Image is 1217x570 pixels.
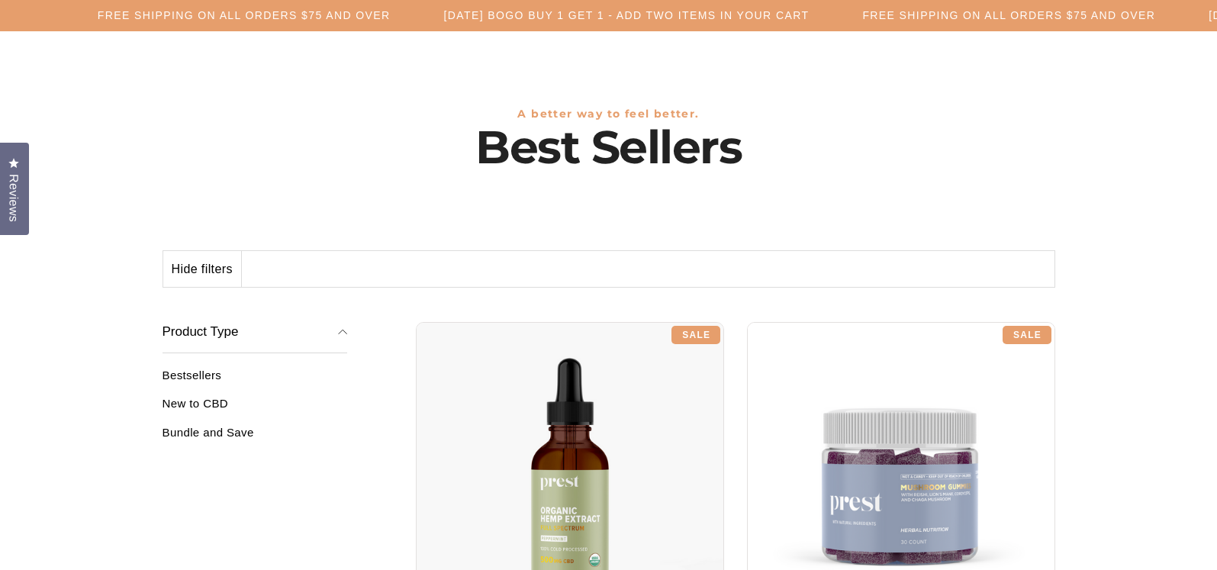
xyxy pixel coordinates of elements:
[163,369,348,394] a: Bestsellers
[1003,326,1051,344] div: Sale
[163,311,348,353] button: Product Type
[4,174,24,222] span: Reviews
[163,426,348,451] a: Bundle and Save
[163,108,1055,121] h3: A better way to feel better.
[862,9,1155,22] h5: Free Shipping on all orders $75 and over
[163,397,348,422] a: New to CBD
[163,251,242,288] button: Hide filters
[98,9,391,22] h5: Free Shipping on all orders $75 and over
[671,326,720,344] div: Sale
[163,121,1055,174] h1: Best Sellers
[444,9,810,22] h5: [DATE] BOGO BUY 1 GET 1 - ADD TWO ITEMS IN YOUR CART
